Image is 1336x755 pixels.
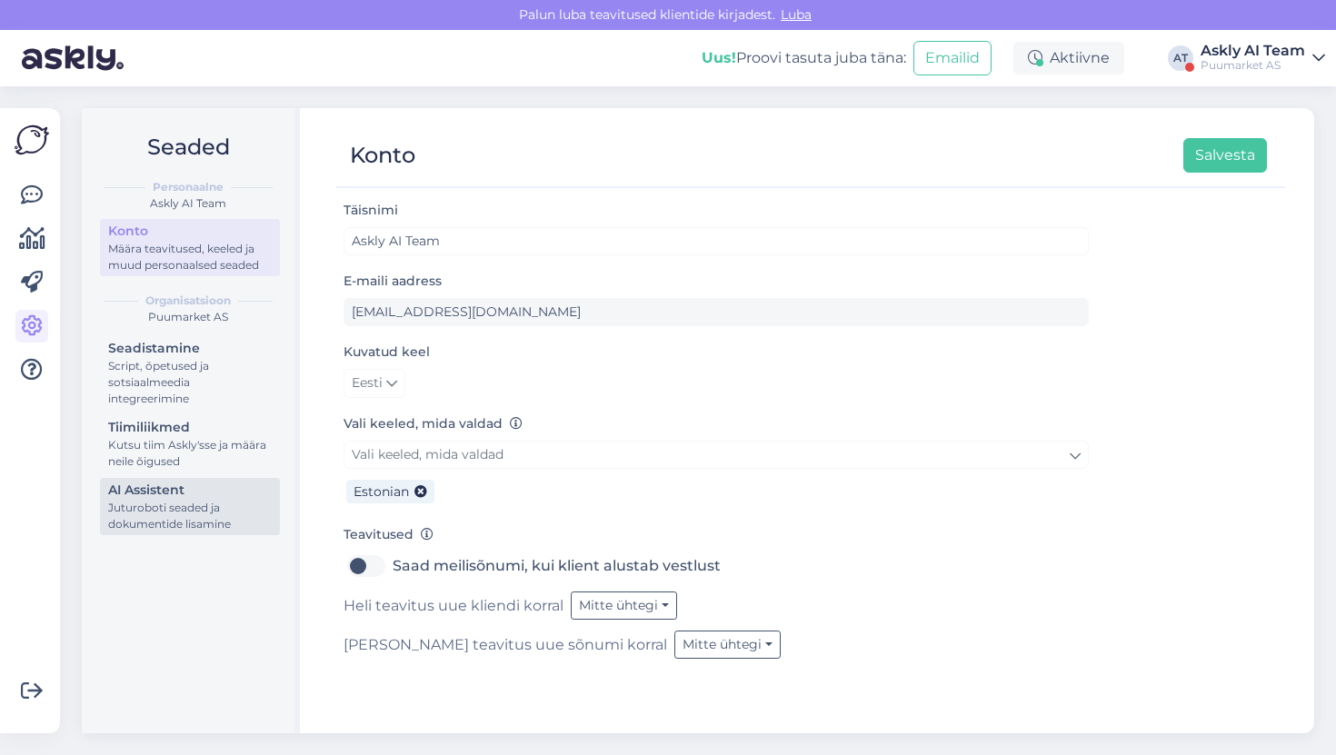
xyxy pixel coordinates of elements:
label: Kuvatud keel [344,343,430,362]
b: Organisatsioon [145,293,231,309]
div: [PERSON_NAME] teavitus uue sõnumi korral [344,631,1089,659]
div: AI Assistent [108,481,272,500]
div: Proovi tasuta juba täna: [702,47,906,69]
a: Eesti [344,369,405,398]
div: Juturoboti seaded ja dokumentide lisamine [108,500,272,532]
a: KontoMäära teavitused, keeled ja muud personaalsed seaded [100,219,280,276]
button: Mitte ühtegi [674,631,781,659]
label: E-maili aadress [344,272,442,291]
label: Teavitused [344,525,434,544]
b: Uus! [702,49,736,66]
button: Salvesta [1183,138,1267,173]
div: Kutsu tiim Askly'sse ja määra neile õigused [108,437,272,470]
div: Aktiivne [1013,42,1124,75]
a: Vali keeled, mida valdad [344,441,1089,469]
a: Askly AI TeamPuumarket AS [1201,44,1325,73]
div: Konto [108,222,272,241]
button: Mitte ühtegi [571,591,677,620]
div: Tiimiliikmed [108,418,272,437]
div: Konto [350,138,415,173]
button: Emailid [913,41,992,75]
div: AT [1168,45,1193,71]
a: AI AssistentJuturoboti seaded ja dokumentide lisamine [100,478,280,535]
span: Vali keeled, mida valdad [352,446,503,462]
div: Heli teavitus uue kliendi korral [344,591,1089,620]
div: Puumarket AS [96,309,280,325]
div: Määra teavitused, keeled ja muud personaalsed seaded [108,241,272,273]
div: Askly AI Team [96,195,280,212]
span: Eesti [352,373,383,393]
div: Seadistamine [108,339,272,358]
span: Luba [775,6,817,23]
img: Askly Logo [15,123,49,157]
a: TiimiliikmedKutsu tiim Askly'sse ja määra neile õigused [100,415,280,472]
div: Puumarket AS [1201,58,1305,73]
span: Estonian [354,483,409,500]
h2: Seaded [96,130,280,164]
label: Vali keeled, mida valdad [344,414,523,433]
div: Script, õpetused ja sotsiaalmeedia integreerimine [108,358,272,407]
label: Täisnimi [344,201,398,220]
input: Sisesta e-maili aadress [344,298,1089,326]
label: Saad meilisõnumi, kui klient alustab vestlust [393,551,721,581]
a: SeadistamineScript, õpetused ja sotsiaalmeedia integreerimine [100,336,280,410]
input: Sisesta nimi [344,227,1089,255]
div: Askly AI Team [1201,44,1305,58]
b: Personaalne [153,179,224,195]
